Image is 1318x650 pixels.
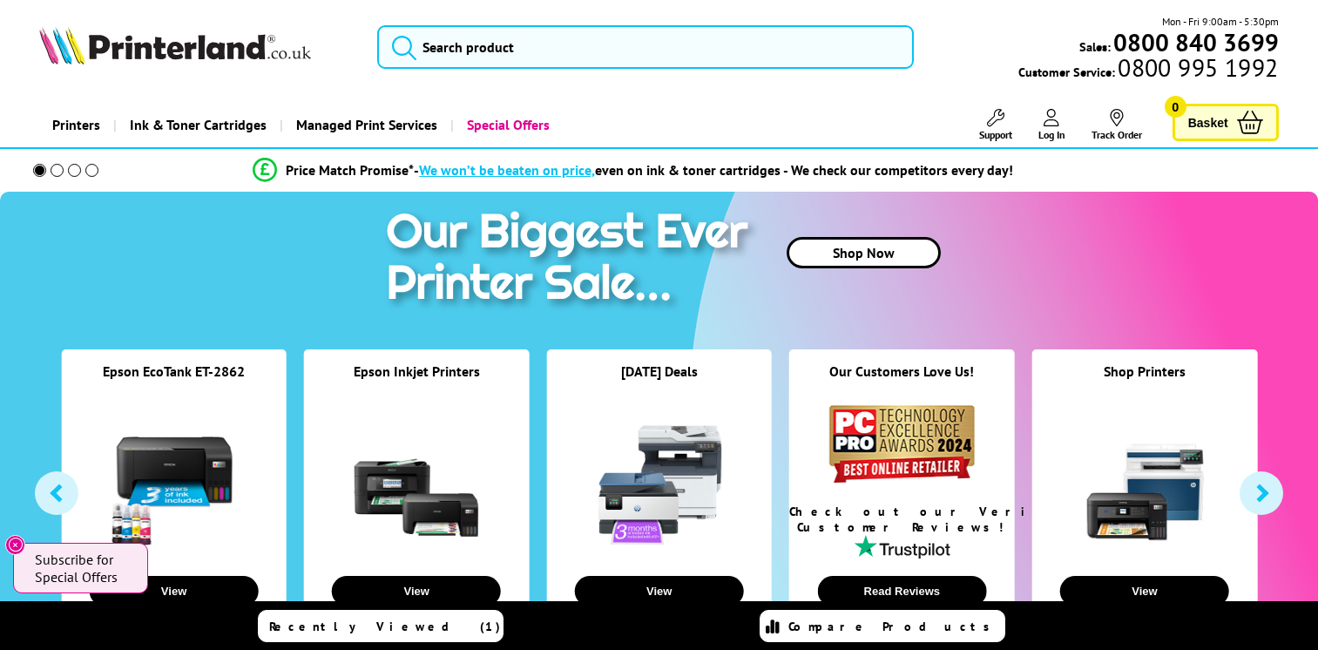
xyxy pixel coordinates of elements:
img: Printerland Logo [39,26,311,64]
a: Compare Products [760,610,1005,642]
button: Close [5,535,25,555]
input: Search product [377,25,914,69]
button: View [1060,576,1229,606]
span: Sales: [1079,38,1111,55]
span: We won’t be beaten on price, [419,161,595,179]
a: Recently Viewed (1) [258,610,504,642]
div: Shop Printers [1032,362,1258,402]
a: Track Order [1092,109,1142,141]
a: Printerland Logo [39,26,355,68]
a: 0800 840 3699 [1111,34,1279,51]
a: Support [979,109,1012,141]
li: modal_Promise [9,155,1257,186]
a: Printers [39,103,113,147]
a: Ink & Toner Cartridges [113,103,280,147]
span: Recently Viewed (1) [269,619,501,634]
img: printer sale [377,192,766,328]
button: Read Reviews [817,576,986,606]
div: [DATE] Deals [546,362,772,402]
a: Shop Now [787,237,941,268]
button: View [575,576,744,606]
span: Log In [1038,128,1065,141]
div: Check out our Verified Customer Reviews! [789,504,1015,535]
span: Customer Service: [1018,59,1278,80]
a: Basket 0 [1173,104,1279,141]
span: Compare Products [788,619,999,634]
a: Log In [1038,109,1065,141]
span: 0 [1165,96,1186,118]
div: Our Customers Love Us! [789,362,1015,402]
span: Basket [1188,111,1228,134]
div: - even on ink & toner cartridges - We check our competitors every day! [414,161,1013,179]
span: Support [979,128,1012,141]
span: Subscribe for Special Offers [35,551,131,586]
a: Managed Print Services [280,103,450,147]
a: Epson Inkjet Printers [354,362,480,380]
button: View [332,576,501,606]
b: 0800 840 3699 [1113,26,1279,58]
span: Price Match Promise* [286,161,414,179]
span: 0800 995 1992 [1115,59,1278,76]
a: Epson EcoTank ET-2862 [103,362,245,380]
button: View [90,576,259,606]
span: Ink & Toner Cartridges [130,103,267,147]
a: Special Offers [450,103,563,147]
span: Mon - Fri 9:00am - 5:30pm [1162,13,1279,30]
